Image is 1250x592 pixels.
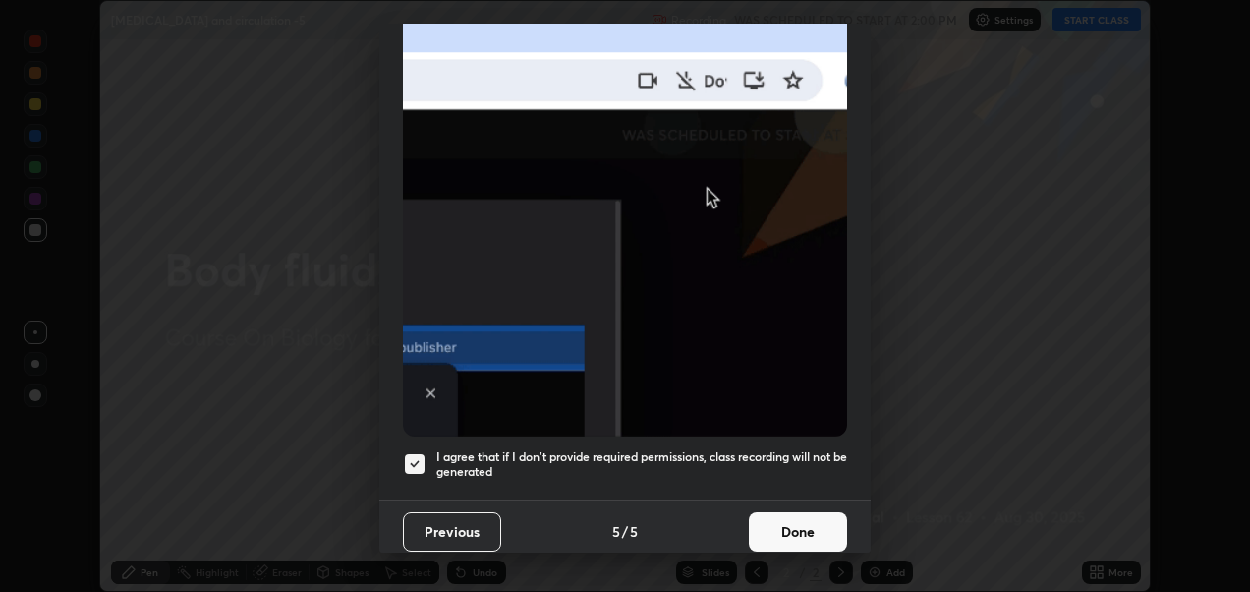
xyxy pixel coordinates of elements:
h4: / [622,521,628,542]
h4: 5 [630,521,638,542]
h5: I agree that if I don't provide required permissions, class recording will not be generated [436,449,847,480]
button: Done [749,512,847,552]
h4: 5 [612,521,620,542]
img: downloads-permission-blocked.gif [403,7,847,437]
button: Previous [403,512,501,552]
